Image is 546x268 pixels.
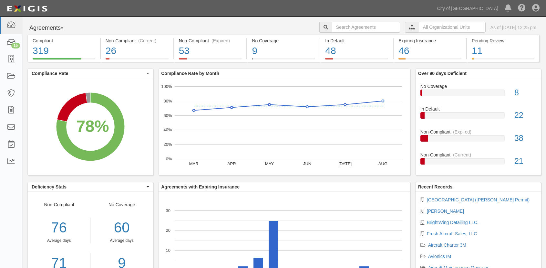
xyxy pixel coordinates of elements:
[247,58,320,63] a: No Coverage9
[164,113,172,118] text: 60%
[419,22,486,33] input: All Organizational Units
[28,69,153,78] button: Compliance Rate
[76,114,109,138] div: 78%
[325,44,388,58] div: 48
[418,184,453,189] b: Recent Records
[33,44,95,58] div: 319
[427,231,477,236] a: Fresh Aircraft Sales, LLC
[420,83,536,106] a: No Coverage8
[510,110,541,121] div: 22
[510,133,541,144] div: 38
[427,209,464,214] a: [PERSON_NAME]
[453,129,471,135] div: (Expired)
[332,22,400,33] input: Search Agreements
[179,38,242,44] div: Non-Compliant (Expired)
[427,220,479,225] a: BrightWing Detailing LLC.
[166,156,172,161] text: 0%
[27,22,76,35] button: Agreements
[138,38,156,44] div: (Current)
[161,184,240,189] b: Agreements with Expiring Insurance
[106,44,169,58] div: 26
[28,182,153,191] button: Deficiency Stats
[252,38,315,44] div: No Coverage
[28,238,90,243] div: Average days
[325,38,388,44] div: In Default
[434,2,501,15] a: City of [GEOGRAPHIC_DATA]
[95,238,148,243] div: Average days
[453,152,471,158] div: (Current)
[416,152,541,158] div: Non-Compliant
[164,142,172,147] text: 20%
[420,106,536,129] a: In Default22
[427,197,530,202] a: [GEOGRAPHIC_DATA] ([PERSON_NAME] Permit)
[420,129,536,152] a: Non-Compliant(Expired)38
[472,38,534,44] div: Pending Review
[303,161,311,166] text: JUN
[161,84,172,89] text: 100%
[174,58,247,63] a: Non-Compliant(Expired)53
[510,87,541,99] div: 8
[161,71,219,76] b: Compliance Rate by Month
[418,71,467,76] b: Over 90 days Deficient
[32,184,145,190] span: Deficiency Stats
[106,38,169,44] div: Non-Compliant (Current)
[11,43,20,48] div: 15
[428,254,451,259] a: Avionics IM
[227,161,236,166] text: APR
[179,44,242,58] div: 53
[189,161,199,166] text: MAR
[159,78,410,175] svg: A chart.
[472,44,534,58] div: 11
[28,218,90,238] div: 76
[416,83,541,90] div: No Coverage
[164,127,172,132] text: 40%
[28,78,153,175] svg: A chart.
[416,129,541,135] div: Non-Compliant
[164,99,172,103] text: 80%
[33,38,95,44] div: Compliant
[339,161,352,166] text: [DATE]
[378,161,387,166] text: AUG
[510,155,541,167] div: 21
[265,161,274,166] text: MAY
[416,106,541,112] div: In Default
[32,70,145,77] span: Compliance Rate
[518,5,526,12] i: Help Center - Complianz
[467,58,540,63] a: Pending Review11
[166,208,170,213] text: 30
[95,218,148,238] div: 60
[428,242,466,248] a: Aircraft Charter 3M
[398,38,461,44] div: Expiring Insurance
[211,38,230,44] div: (Expired)
[320,58,393,63] a: In Default48
[252,44,315,58] div: 9
[166,248,170,252] text: 10
[394,58,466,63] a: Expiring Insurance46
[101,58,173,63] a: Non-Compliant(Current)26
[5,3,49,15] img: logo-5460c22ac91f19d4615b14bd174203de0afe785f0fc80cf4dbbc73dc1793850b.png
[420,152,536,170] a: Non-Compliant(Current)21
[398,44,461,58] div: 46
[27,58,100,63] a: Compliant319
[490,24,536,31] div: As of [DATE] 12:25 pm
[166,228,170,233] text: 20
